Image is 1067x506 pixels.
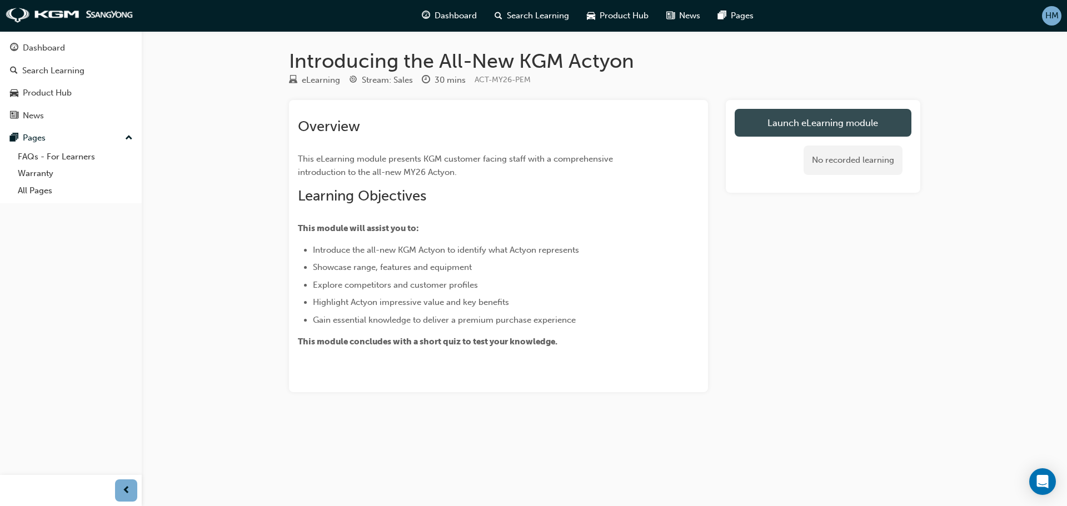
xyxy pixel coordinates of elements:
[22,64,84,77] div: Search Learning
[486,4,578,27] a: search-iconSearch Learning
[735,109,911,137] a: Launch eLearning module
[1029,468,1056,495] div: Open Intercom Messenger
[4,83,137,103] a: Product Hub
[4,106,137,126] a: News
[718,9,726,23] span: pages-icon
[362,74,413,87] div: Stream: Sales
[23,42,65,54] div: Dashboard
[10,111,18,121] span: news-icon
[4,61,137,81] a: Search Learning
[313,280,478,290] span: Explore competitors and customer profiles
[600,9,649,22] span: Product Hub
[587,9,595,23] span: car-icon
[313,262,472,272] span: Showcase range, features and equipment
[731,9,754,22] span: Pages
[313,297,509,307] span: Highlight Actyon impressive value and key benefits
[313,245,579,255] span: Introduce the all-new KGM Actyon to identify what Actyon represents
[679,9,700,22] span: News
[298,187,426,204] span: Learning Objectives
[435,9,477,22] span: Dashboard
[495,9,502,23] span: search-icon
[475,75,531,84] span: Learning resource code
[4,36,137,128] button: DashboardSearch LearningProduct HubNews
[298,118,360,135] span: Overview
[302,74,340,87] div: eLearning
[125,131,133,146] span: up-icon
[13,165,137,182] a: Warranty
[23,109,44,122] div: News
[4,128,137,148] button: Pages
[413,4,486,27] a: guage-iconDashboard
[578,4,657,27] a: car-iconProduct Hub
[289,76,297,86] span: learningResourceType_ELEARNING-icon
[6,8,133,23] img: kgm
[23,132,46,144] div: Pages
[289,49,920,73] h1: Introducing the All-New KGM Actyon
[422,73,466,87] div: Duration
[422,9,430,23] span: guage-icon
[10,66,18,76] span: search-icon
[435,74,466,87] div: 30 mins
[298,337,557,347] span: This module concludes with a short quiz to test your knowledge.
[13,148,137,166] a: FAQs - For Learners
[122,484,131,498] span: prev-icon
[10,88,18,98] span: car-icon
[657,4,709,27] a: news-iconNews
[1042,6,1061,26] button: HM
[10,43,18,53] span: guage-icon
[349,76,357,86] span: target-icon
[804,146,903,175] div: No recorded learning
[298,154,615,177] span: This eLearning module presents KGM customer facing staff with a comprehensive introduction to the...
[289,73,340,87] div: Type
[10,133,18,143] span: pages-icon
[666,9,675,23] span: news-icon
[422,76,430,86] span: clock-icon
[507,9,569,22] span: Search Learning
[298,223,419,233] span: This module will assist you to:
[709,4,762,27] a: pages-iconPages
[23,87,72,99] div: Product Hub
[349,73,413,87] div: Stream
[1045,9,1059,22] span: HM
[13,182,137,199] a: All Pages
[4,38,137,58] a: Dashboard
[313,315,576,325] span: Gain essential knowledge to deliver a premium purchase experience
